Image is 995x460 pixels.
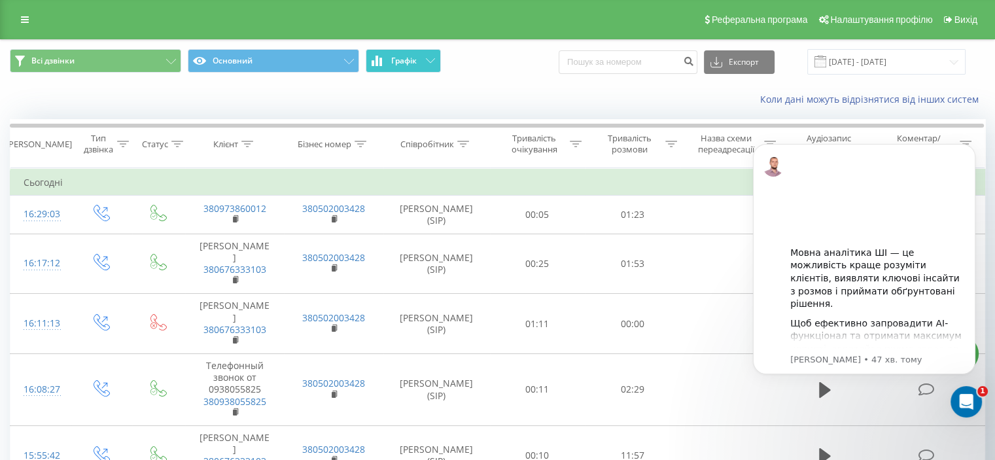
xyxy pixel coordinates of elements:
[830,14,932,25] span: Налаштування профілю
[298,139,351,150] div: Бізнес номер
[490,354,585,426] td: 00:11
[490,196,585,234] td: 00:05
[185,234,284,294] td: [PERSON_NAME]
[383,294,490,354] td: [PERSON_NAME] (SIP)
[400,139,454,150] div: Співробітник
[733,124,995,425] iframe: Intercom notifications повідомлення
[585,294,680,354] td: 00:00
[82,133,113,155] div: Тип дзвінка
[6,139,72,150] div: [PERSON_NAME]
[24,251,58,276] div: 16:17:12
[24,311,58,336] div: 16:11:13
[24,377,58,402] div: 16:08:27
[502,133,567,155] div: Тривалість очікування
[302,377,365,389] a: 380502003428
[213,139,238,150] div: Клієнт
[24,202,58,227] div: 16:29:03
[203,202,266,215] a: 380973860012
[559,50,697,74] input: Пошук за номером
[760,93,985,105] a: Коли дані можуть відрізнятися вiд інших систем
[954,14,977,25] span: Вихід
[185,354,284,426] td: Телефонный звонок от 0938055825
[203,263,266,275] a: 380676333103
[585,234,680,294] td: 01:53
[302,311,365,324] a: 380502003428
[383,234,490,294] td: [PERSON_NAME] (SIP)
[10,169,985,196] td: Сьогодні
[712,14,808,25] span: Реферальна програма
[188,49,359,73] button: Основний
[366,49,441,73] button: Графік
[597,133,662,155] div: Тривалість розмови
[585,196,680,234] td: 01:23
[185,294,284,354] td: [PERSON_NAME]
[383,354,490,426] td: [PERSON_NAME] (SIP)
[31,56,75,66] span: Всі дзвінки
[704,50,775,74] button: Експорт
[203,323,266,336] a: 380676333103
[10,49,181,73] button: Всі дзвінки
[302,202,365,215] a: 380502003428
[142,139,168,150] div: Статус
[302,251,365,264] a: 380502003428
[951,386,982,417] iframe: Intercom live chat
[977,386,988,397] span: 1
[391,56,417,65] span: Графік
[302,443,365,455] a: 380502003428
[585,354,680,426] td: 02:29
[490,234,585,294] td: 00:25
[203,395,266,408] a: 380938055825
[383,196,490,234] td: [PERSON_NAME] (SIP)
[490,294,585,354] td: 01:11
[692,133,761,155] div: Назва схеми переадресації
